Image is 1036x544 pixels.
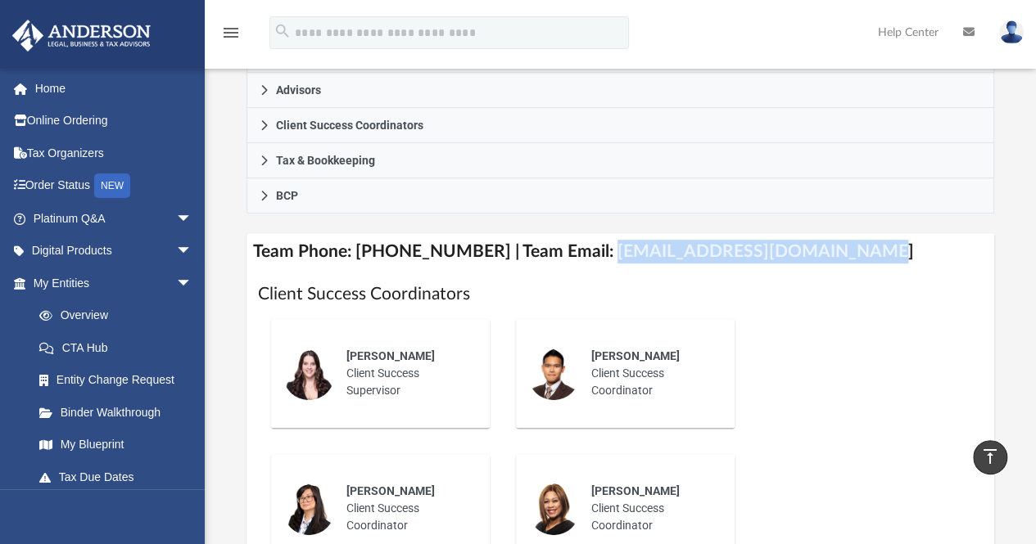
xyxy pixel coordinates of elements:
a: Binder Walkthrough [23,396,217,429]
a: Online Ordering [11,105,217,137]
a: Tax & Bookkeeping [247,143,995,178]
a: menu [221,31,241,43]
a: My Entitiesarrow_drop_down [11,267,217,299]
a: Order StatusNEW [11,169,217,203]
span: arrow_drop_down [176,235,209,268]
h1: Client Success Coordinators [258,282,984,306]
span: Tax & Bookkeeping [276,155,375,166]
span: BCP [276,190,298,201]
a: Platinum Q&Aarrow_drop_down [11,202,217,235]
a: Entity Change Request [23,364,217,397]
a: Tax Organizers [11,137,217,169]
i: menu [221,23,241,43]
div: Client Success Supervisor [335,336,478,411]
a: Client Success Coordinators [247,108,995,143]
span: Client Success Coordinators [276,119,423,131]
div: Client Success Coordinator [580,336,723,411]
img: User Pic [999,20,1024,44]
i: search [274,22,292,40]
a: vertical_align_top [973,440,1007,474]
img: thumbnail [527,348,580,400]
span: arrow_drop_down [176,267,209,300]
a: Digital Productsarrow_drop_down [11,235,217,268]
span: [PERSON_NAME] [346,484,435,497]
a: Home [11,72,217,105]
a: Advisors [247,73,995,108]
img: thumbnail [283,483,335,535]
a: CTA Hub [23,331,217,364]
span: arrow_drop_down [176,202,209,236]
h4: Team Phone: [PHONE_NUMBER] | Team Email: [EMAIL_ADDRESS][DOMAIN_NAME] [247,233,995,270]
img: thumbnail [283,348,335,400]
i: vertical_align_top [980,447,1000,466]
a: Tax Due Dates [23,461,217,493]
span: Advisors [276,84,321,96]
div: NEW [94,173,130,198]
a: My Blueprint [23,429,209,461]
span: [PERSON_NAME] [346,349,435,362]
a: Overview [23,299,217,332]
img: Anderson Advisors Platinum Portal [7,20,156,52]
img: thumbnail [527,483,580,535]
span: [PERSON_NAME] [591,484,680,497]
span: [PERSON_NAME] [591,349,680,362]
a: BCP [247,178,995,214]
